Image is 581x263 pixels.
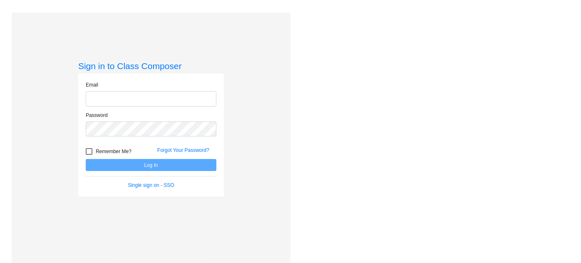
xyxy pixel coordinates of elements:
button: Log In [86,159,216,171]
h3: Sign in to Class Composer [78,61,224,71]
a: Forgot Your Password? [157,147,209,153]
span: Remember Me? [96,146,132,156]
label: Email [86,81,98,89]
a: Single sign on - SSO [128,182,174,188]
label: Password [86,112,108,119]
